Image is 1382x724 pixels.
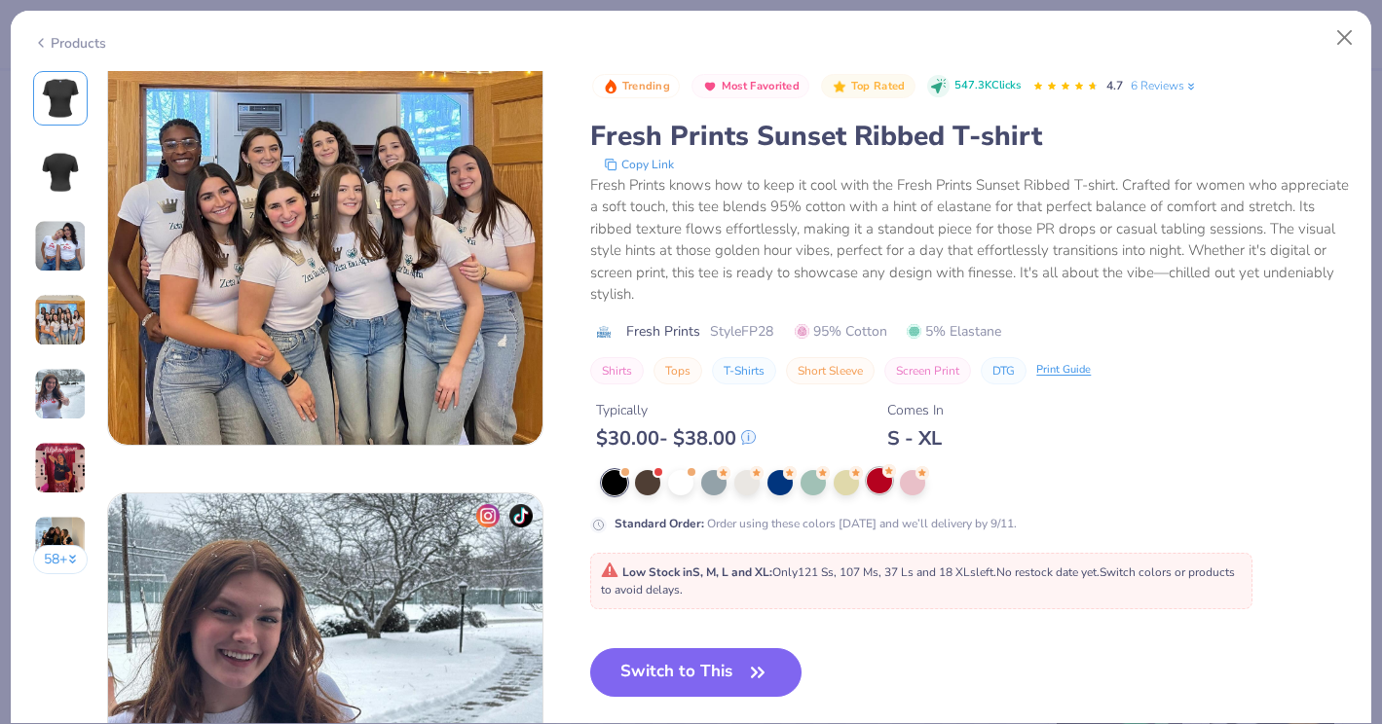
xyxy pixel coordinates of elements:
img: e968e6fa-7eae-4325-8cb0-c42e712155ae [108,11,542,445]
img: Trending sort [603,79,618,94]
div: S - XL [887,426,944,451]
button: Screen Print [884,357,971,384]
div: $ 30.00 - $ 38.00 [596,426,756,451]
div: Comes In [887,400,944,420]
img: User generated content [34,294,87,346]
button: Short Sleeve [786,357,875,384]
span: 4.7 [1106,78,1123,93]
img: Back [37,149,84,196]
a: 6 Reviews [1131,77,1198,94]
strong: Low Stock in S, M, L and XL : [622,564,772,580]
img: User generated content [34,516,87,568]
button: Badge Button [592,74,680,99]
div: Products [33,33,106,54]
button: DTG [981,357,1027,384]
img: Most Favorited sort [702,79,718,94]
img: Front [37,75,84,122]
button: Badge Button [691,74,809,99]
div: Typically [596,400,756,420]
div: Fresh Prints Sunset Ribbed T-shirt [590,118,1349,155]
span: 5% Elastane [907,321,1001,342]
button: Badge Button [821,74,915,99]
span: Trending [622,81,670,91]
button: copy to clipboard [598,155,680,174]
span: Only 121 Ss, 107 Ms, 37 Ls and 18 XLs left. Switch colors or products to avoid delays. [601,564,1235,597]
img: tiktok-icon.png [509,504,533,527]
img: User generated content [34,368,87,420]
img: User generated content [34,442,87,494]
span: Most Favorited [722,81,800,91]
div: Order using these colors [DATE] and we’ll delivery by 9/11. [615,515,1017,532]
button: Tops [654,357,702,384]
button: T-Shirts [712,357,776,384]
button: Shirts [590,357,644,384]
strong: Standard Order : [615,516,704,531]
span: Top Rated [851,81,906,91]
img: insta-icon.png [476,504,500,527]
div: 4.7 Stars [1032,71,1099,102]
span: Fresh Prints [626,321,700,342]
span: No restock date yet. [996,564,1100,580]
span: Style FP28 [710,321,773,342]
img: Top Rated sort [832,79,847,94]
span: 547.3K Clicks [954,78,1021,94]
span: 95% Cotton [795,321,887,342]
img: User generated content [34,220,87,272]
div: Print Guide [1036,362,1091,379]
button: 58+ [33,545,89,574]
button: Close [1326,19,1363,56]
div: Fresh Prints knows how to keep it cool with the Fresh Prints Sunset Ribbed T-shirt. Crafted for w... [590,174,1349,306]
img: brand logo [590,324,616,340]
button: Switch to This [590,648,802,697]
